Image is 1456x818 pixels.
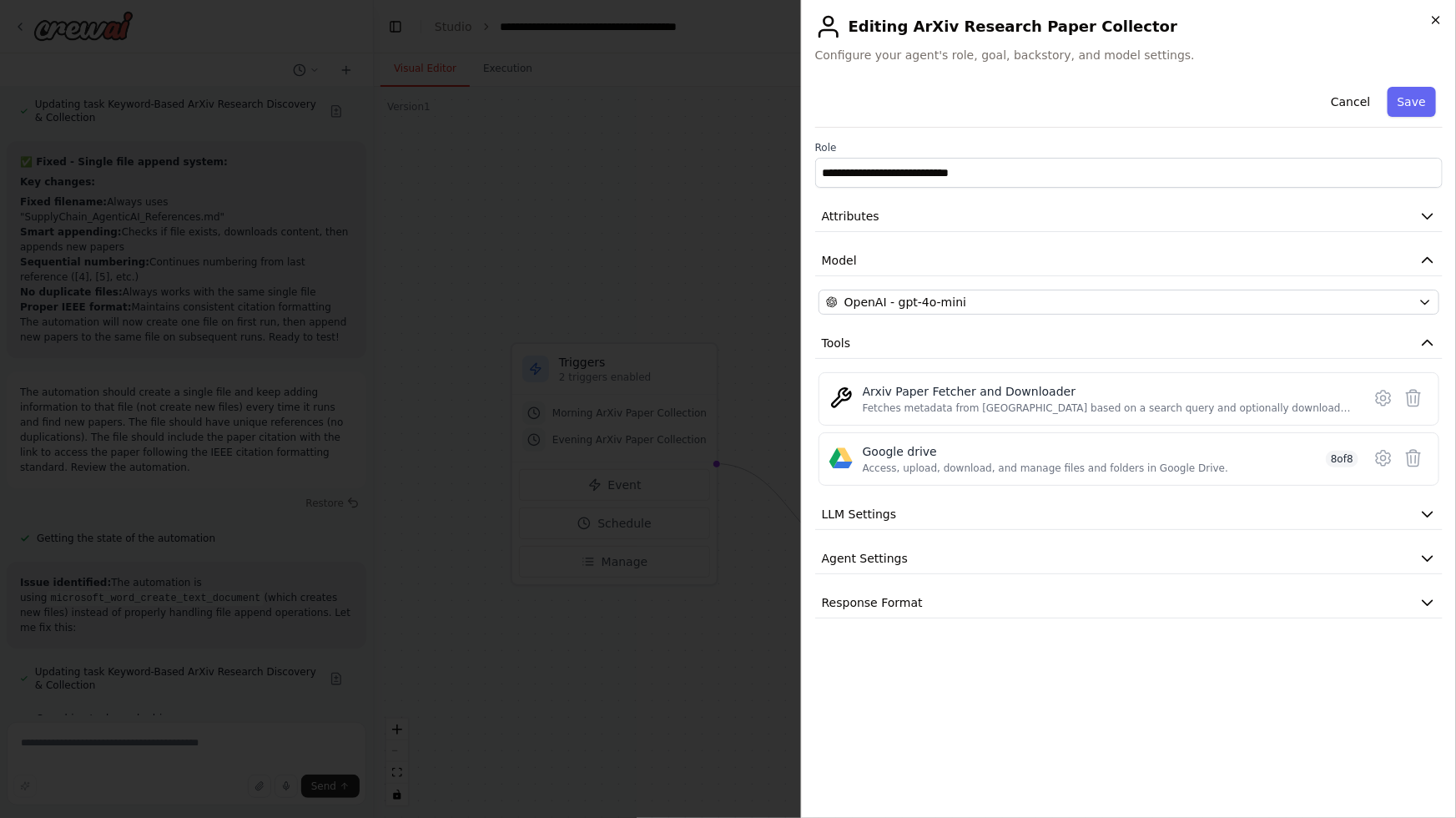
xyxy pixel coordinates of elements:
[822,550,908,567] span: Agent Settings
[863,462,1228,475] div: Access, upload, download, and manage files and folders in Google Drive.
[822,208,879,225] span: Attributes
[1388,87,1436,117] button: Save
[863,443,1228,460] div: Google drive
[863,401,1352,415] div: Fetches metadata from [GEOGRAPHIC_DATA] based on a search query and optionally downloads PDFs.
[829,386,853,410] img: ArxivPaperTool
[1368,383,1398,413] button: Configure tool
[1321,87,1380,117] button: Cancel
[844,294,966,311] span: OpenAI - gpt-4o-mini
[815,499,1443,530] button: LLM Settings
[863,383,1352,400] div: Arxiv Paper Fetcher and Downloader
[815,588,1443,619] button: Response Format
[822,594,923,611] span: Response Format
[815,245,1443,276] button: Model
[1398,383,1428,413] button: Delete tool
[815,141,1443,154] label: Role
[822,252,857,269] span: Model
[1326,451,1358,467] span: 8 of 8
[815,47,1443,63] span: Configure your agent's role, goal, backstory, and model settings.
[815,543,1443,574] button: Agent Settings
[822,335,851,351] span: Tools
[822,506,897,523] span: LLM Settings
[1368,443,1398,473] button: Configure tool
[815,13,1443,40] h2: Editing ArXiv Research Paper Collector
[815,328,1443,359] button: Tools
[1398,443,1428,473] button: Delete tool
[829,447,853,470] img: Google drive
[815,201,1443,232] button: Attributes
[819,290,1439,315] button: OpenAI - gpt-4o-mini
